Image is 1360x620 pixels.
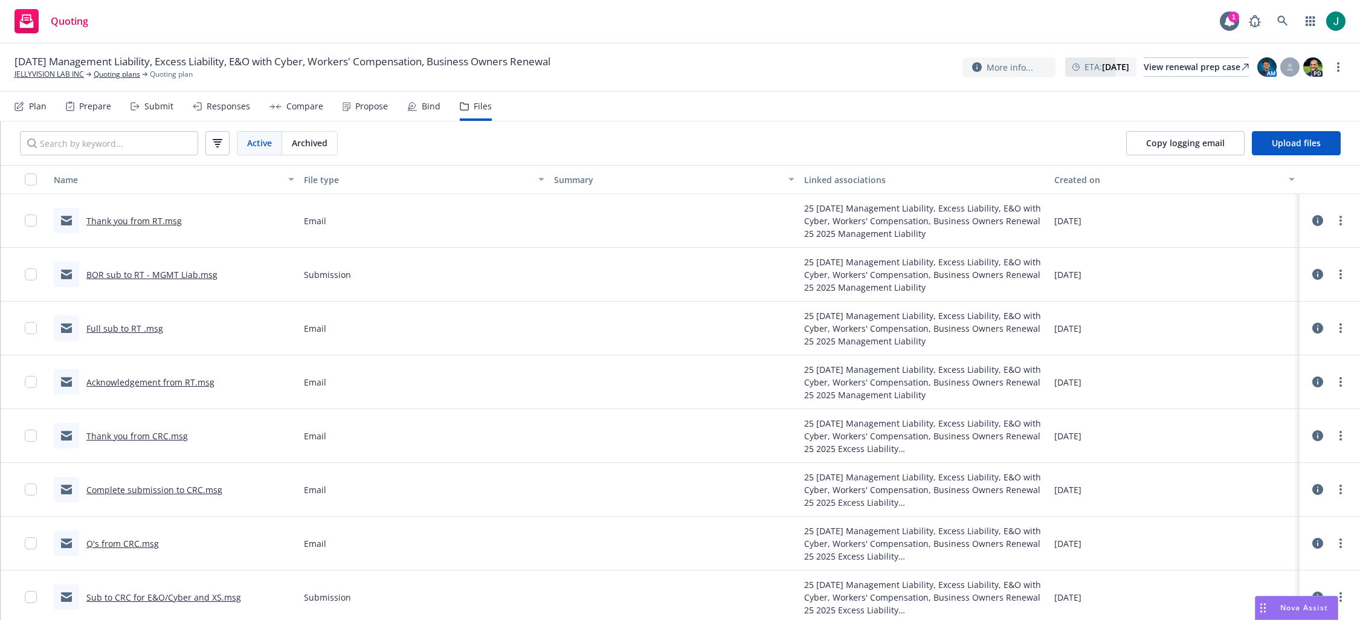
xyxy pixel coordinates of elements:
[554,173,781,186] div: Summary
[207,102,250,111] div: Responses
[25,537,37,549] input: Toggle Row Selected
[304,268,351,281] span: Submission
[1054,430,1081,442] span: [DATE]
[20,131,198,155] input: Search by keyword...
[804,363,1045,389] div: 25 [DATE] Management Liability, Excess Liability, E&O with Cyber, Workers' Compensation, Business...
[86,269,218,280] a: BOR sub to RT - MGMT Liab.msg
[86,323,163,334] a: Full sub to RT .msg
[1333,590,1348,604] a: more
[1084,60,1129,73] span: ETA :
[25,173,37,186] input: Select all
[804,335,1045,347] div: 25 2025 Management Liability
[1049,165,1300,194] button: Created on
[304,322,326,335] span: Email
[1303,57,1323,77] img: photo
[804,550,1045,563] div: 25 2025 Excess Liability
[804,309,1045,335] div: 25 [DATE] Management Liability, Excess Liability, E&O with Cyber, Workers' Compensation, Business...
[549,165,799,194] button: Summary
[304,173,531,186] div: File type
[1126,131,1245,155] button: Copy logging email
[1333,428,1348,443] a: more
[25,376,37,388] input: Toggle Row Selected
[1054,591,1081,604] span: [DATE]
[51,16,88,26] span: Quoting
[1054,268,1081,281] span: [DATE]
[804,604,1045,616] div: 25 2025 Excess Liability
[1331,60,1345,74] a: more
[1054,173,1281,186] div: Created on
[1257,57,1277,77] img: photo
[49,165,299,194] button: Name
[1333,536,1348,551] a: more
[804,202,1045,227] div: 25 [DATE] Management Liability, Excess Liability, E&O with Cyber, Workers' Compensation, Business...
[1102,61,1129,73] strong: [DATE]
[304,215,326,227] span: Email
[86,215,182,227] a: Thank you from RT.msg
[1146,137,1225,149] span: Copy logging email
[304,591,351,604] span: Submission
[1298,9,1323,33] a: Switch app
[144,102,173,111] div: Submit
[804,281,1045,294] div: 25 2025 Management Liability
[304,430,326,442] span: Email
[1054,376,1081,389] span: [DATE]
[1054,537,1081,550] span: [DATE]
[1333,213,1348,228] a: more
[1333,482,1348,497] a: more
[15,69,84,80] a: JELLYVISION LAB INC
[286,102,323,111] div: Compare
[1243,9,1267,33] a: Report a Bug
[1054,215,1081,227] span: [DATE]
[804,173,1045,186] div: Linked associations
[10,4,93,38] a: Quoting
[799,165,1049,194] button: Linked associations
[79,102,111,111] div: Prepare
[962,57,1055,77] button: More info...
[1255,596,1338,620] button: Nova Assist
[1144,58,1249,76] div: View renewal prep case
[86,376,214,388] a: Acknowledgement from RT.msg
[25,322,37,334] input: Toggle Row Selected
[54,173,281,186] div: Name
[1228,11,1239,22] div: 1
[804,417,1045,442] div: 25 [DATE] Management Liability, Excess Liability, E&O with Cyber, Workers' Compensation, Business...
[86,592,241,603] a: Sub to CRC for E&O/Cyber and XS.msg
[304,376,326,389] span: Email
[422,102,440,111] div: Bind
[804,227,1045,240] div: 25 2025 Management Liability
[86,484,222,496] a: Complete submission to CRC.msg
[25,591,37,603] input: Toggle Row Selected
[292,137,327,149] span: Archived
[247,137,272,149] span: Active
[1272,137,1321,149] span: Upload files
[1144,57,1249,77] a: View renewal prep case
[804,471,1045,496] div: 25 [DATE] Management Liability, Excess Liability, E&O with Cyber, Workers' Compensation, Business...
[94,69,140,80] a: Quoting plans
[1255,596,1271,619] div: Drag to move
[987,61,1033,74] span: More info...
[1333,321,1348,335] a: more
[304,483,326,496] span: Email
[86,538,159,549] a: Q's from CRC.msg
[804,256,1045,281] div: 25 [DATE] Management Liability, Excess Liability, E&O with Cyber, Workers' Compensation, Business...
[355,102,388,111] div: Propose
[25,215,37,227] input: Toggle Row Selected
[474,102,492,111] div: Files
[25,268,37,280] input: Toggle Row Selected
[29,102,47,111] div: Plan
[15,54,550,69] span: [DATE] Management Liability, Excess Liability, E&O with Cyber, Workers' Compensation, Business Ow...
[25,483,37,496] input: Toggle Row Selected
[804,496,1045,509] div: 25 2025 Excess Liability
[304,537,326,550] span: Email
[1333,267,1348,282] a: more
[804,525,1045,550] div: 25 [DATE] Management Liability, Excess Liability, E&O with Cyber, Workers' Compensation, Business...
[1054,483,1081,496] span: [DATE]
[1333,375,1348,389] a: more
[804,578,1045,604] div: 25 [DATE] Management Liability, Excess Liability, E&O with Cyber, Workers' Compensation, Business...
[1252,131,1341,155] button: Upload files
[1054,322,1081,335] span: [DATE]
[150,69,193,80] span: Quoting plan
[804,389,1045,401] div: 25 2025 Management Liability
[1280,602,1328,613] span: Nova Assist
[25,430,37,442] input: Toggle Row Selected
